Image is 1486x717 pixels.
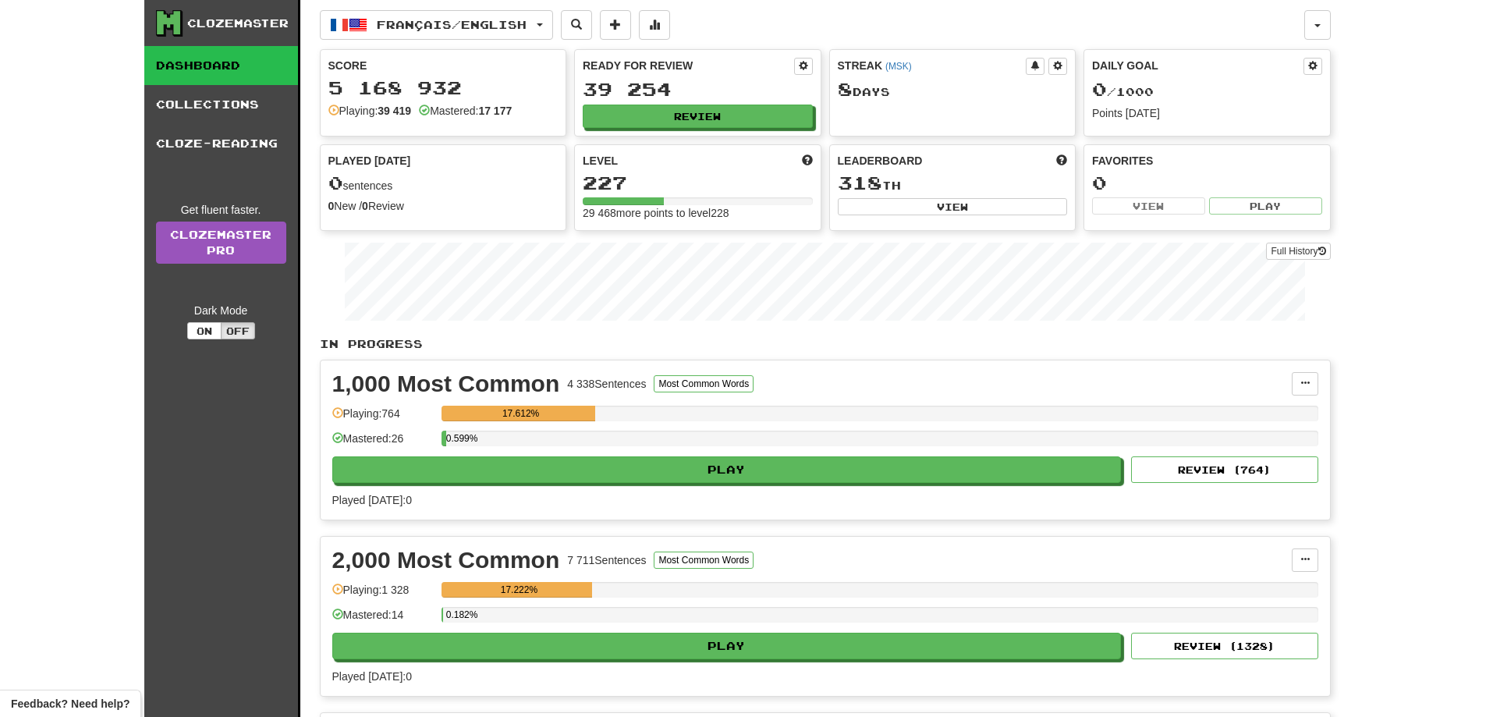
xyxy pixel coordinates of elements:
[187,322,222,339] button: On
[328,172,343,193] span: 0
[328,198,559,214] div: New / Review
[600,10,631,40] button: Add sentence to collection
[838,198,1068,215] button: View
[332,607,434,633] div: Mastered: 14
[377,18,527,31] span: Français / English
[144,124,298,163] a: Cloze-Reading
[332,494,412,506] span: Played [DATE]: 0
[1092,197,1205,215] button: View
[561,10,592,40] button: Search sentences
[1092,58,1303,75] div: Daily Goal
[328,103,412,119] div: Playing:
[583,205,813,221] div: 29 468 more points to level 228
[654,375,754,392] button: Most Common Words
[1092,173,1322,193] div: 0
[320,336,1331,352] p: In Progress
[583,58,794,73] div: Ready for Review
[1131,633,1318,659] button: Review (1328)
[419,103,512,119] div: Mastered:
[1266,243,1330,260] button: Full History
[567,376,646,392] div: 4 338 Sentences
[446,406,596,421] div: 17.612%
[332,406,434,431] div: Playing: 764
[654,552,754,569] button: Most Common Words
[328,78,559,98] div: 5 168 932
[838,173,1068,193] div: th
[362,200,368,212] strong: 0
[320,10,553,40] button: Français/English
[478,105,512,117] strong: 17 177
[838,80,1068,100] div: Day s
[802,153,813,169] span: Score more points to level up
[639,10,670,40] button: More stats
[583,105,813,128] button: Review
[328,200,335,212] strong: 0
[144,46,298,85] a: Dashboard
[1092,85,1154,98] span: / 1000
[583,153,618,169] span: Level
[1092,78,1107,100] span: 0
[378,105,411,117] strong: 39 419
[446,582,592,598] div: 17.222%
[1209,197,1322,215] button: Play
[332,372,560,396] div: 1,000 Most Common
[838,78,853,100] span: 8
[583,173,813,193] div: 227
[838,172,882,193] span: 318
[332,670,412,683] span: Played [DATE]: 0
[1092,105,1322,121] div: Points [DATE]
[885,61,912,72] a: (MSK)
[838,58,1027,73] div: Streak
[144,85,298,124] a: Collections
[221,322,255,339] button: Off
[567,552,646,568] div: 7 711 Sentences
[1092,153,1322,169] div: Favorites
[156,303,286,318] div: Dark Mode
[328,58,559,73] div: Score
[156,202,286,218] div: Get fluent faster.
[156,222,286,264] a: ClozemasterPro
[332,456,1122,483] button: Play
[328,153,411,169] span: Played [DATE]
[1056,153,1067,169] span: This week in points, UTC
[1131,456,1318,483] button: Review (764)
[838,153,923,169] span: Leaderboard
[332,548,560,572] div: 2,000 Most Common
[332,633,1122,659] button: Play
[187,16,289,31] div: Clozemaster
[328,173,559,193] div: sentences
[332,582,434,608] div: Playing: 1 328
[583,80,813,99] div: 39 254
[11,696,129,712] span: Open feedback widget
[332,431,434,456] div: Mastered: 26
